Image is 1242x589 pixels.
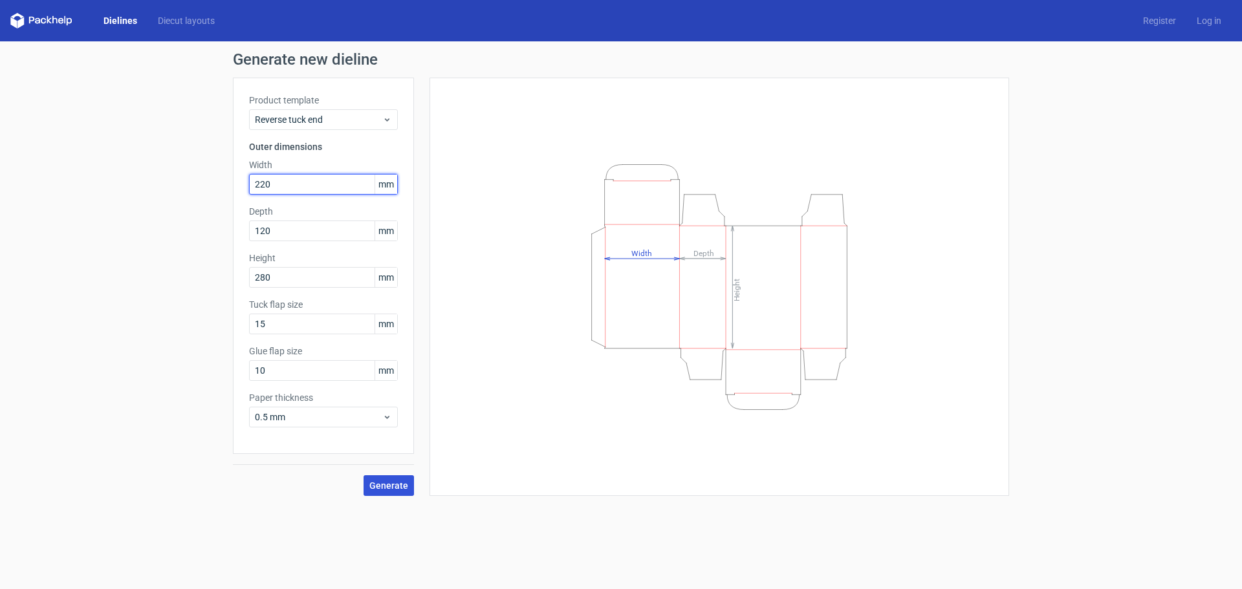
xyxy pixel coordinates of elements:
[631,248,652,257] tspan: Width
[1186,14,1232,27] a: Log in
[249,158,398,171] label: Width
[233,52,1009,67] h1: Generate new dieline
[375,268,397,287] span: mm
[147,14,225,27] a: Diecut layouts
[249,298,398,311] label: Tuck flap size
[255,113,382,126] span: Reverse tuck end
[93,14,147,27] a: Dielines
[693,248,714,257] tspan: Depth
[375,314,397,334] span: mm
[375,175,397,194] span: mm
[249,140,398,153] h3: Outer dimensions
[255,411,382,423] span: 0.5 mm
[364,475,414,496] button: Generate
[369,481,408,490] span: Generate
[375,221,397,241] span: mm
[249,345,398,358] label: Glue flap size
[249,94,398,107] label: Product template
[249,205,398,218] label: Depth
[249,252,398,264] label: Height
[1133,14,1186,27] a: Register
[732,278,741,301] tspan: Height
[249,391,398,404] label: Paper thickness
[375,361,397,380] span: mm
